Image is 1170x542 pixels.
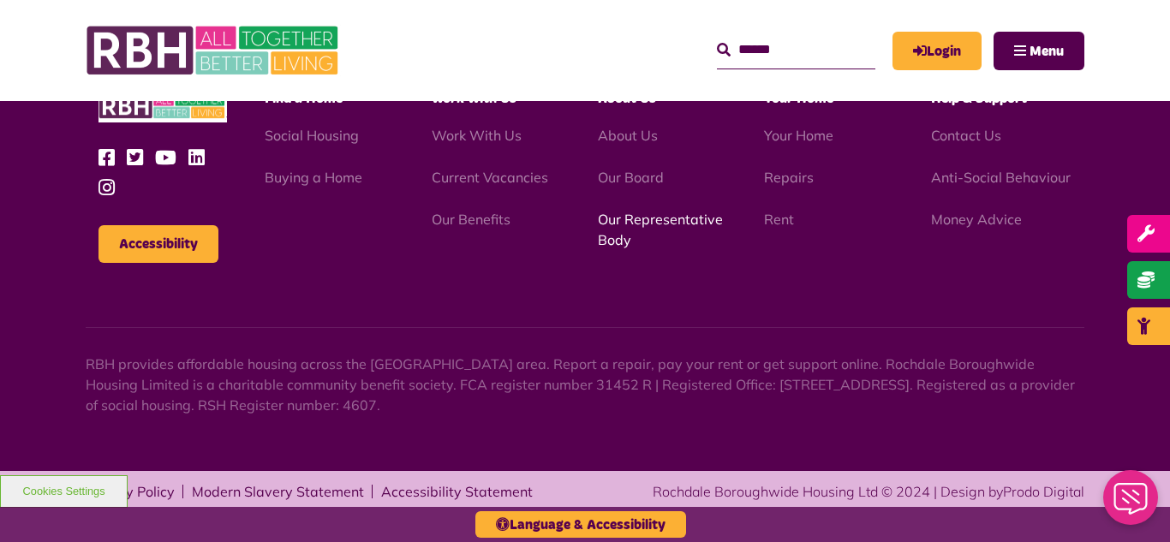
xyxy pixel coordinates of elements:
p: RBH provides affordable housing across the [GEOGRAPHIC_DATA] area. Report a repair, pay your rent... [86,354,1084,415]
iframe: Netcall Web Assistant for live chat [1093,465,1170,542]
a: Current Vacancies [432,169,548,186]
a: Social Housing - open in a new tab [265,127,359,144]
img: RBH [98,90,227,123]
button: Language & Accessibility [475,511,686,538]
input: Search [717,32,875,68]
span: Your Home [764,92,833,105]
a: Repairs [764,169,814,186]
a: Anti-Social Behaviour [931,169,1071,186]
img: RBH [86,17,343,84]
button: Accessibility [98,225,218,263]
a: About Us [598,127,658,144]
a: Money Advice [931,211,1022,228]
a: Buying a Home [265,169,362,186]
a: Work With Us [432,127,522,144]
span: Find a Home [265,92,343,105]
a: Accessibility Statement [381,485,533,498]
a: Our Board [598,169,664,186]
a: Contact Us [931,127,1001,144]
span: About Us [598,92,656,105]
span: Help & Support [931,92,1027,105]
a: Our Representative Body [598,211,723,248]
a: Your Home [764,127,833,144]
span: Work With Us [432,92,516,105]
a: Modern Slavery Statement - open in a new tab [192,485,364,498]
button: Navigation [994,32,1084,70]
a: MyRBH [892,32,982,70]
a: Prodo Digital - open in a new tab [1003,483,1084,500]
span: Menu [1030,45,1064,58]
a: Rent [764,211,794,228]
div: Rochdale Boroughwide Housing Ltd © 2024 | Design by [653,481,1084,502]
a: Privacy Policy [86,485,175,498]
a: Our Benefits [432,211,510,228]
